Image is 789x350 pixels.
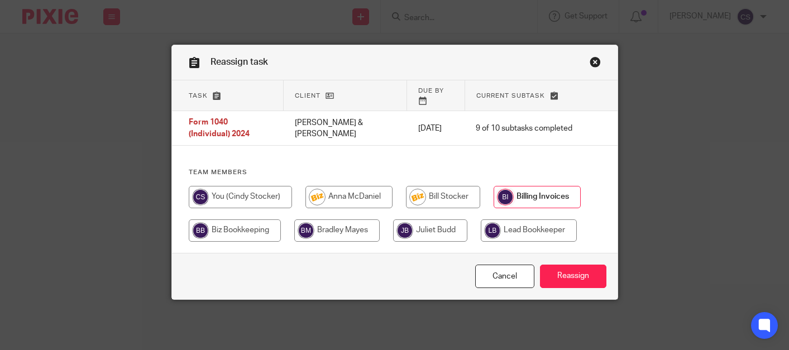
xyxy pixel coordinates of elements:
a: Close this dialog window [590,56,601,71]
span: Current subtask [476,93,545,99]
span: Reassign task [211,57,268,66]
h4: Team members [189,168,601,177]
span: Form 1040 (Individual) 2024 [189,119,250,138]
span: Client [295,93,321,99]
p: [DATE] [418,123,454,134]
input: Reassign [540,265,606,289]
span: Task [189,93,208,99]
span: Due by [418,88,444,94]
p: [PERSON_NAME] & [PERSON_NAME] [295,117,396,140]
td: 9 of 10 subtasks completed [465,111,584,146]
a: Close this dialog window [475,265,534,289]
